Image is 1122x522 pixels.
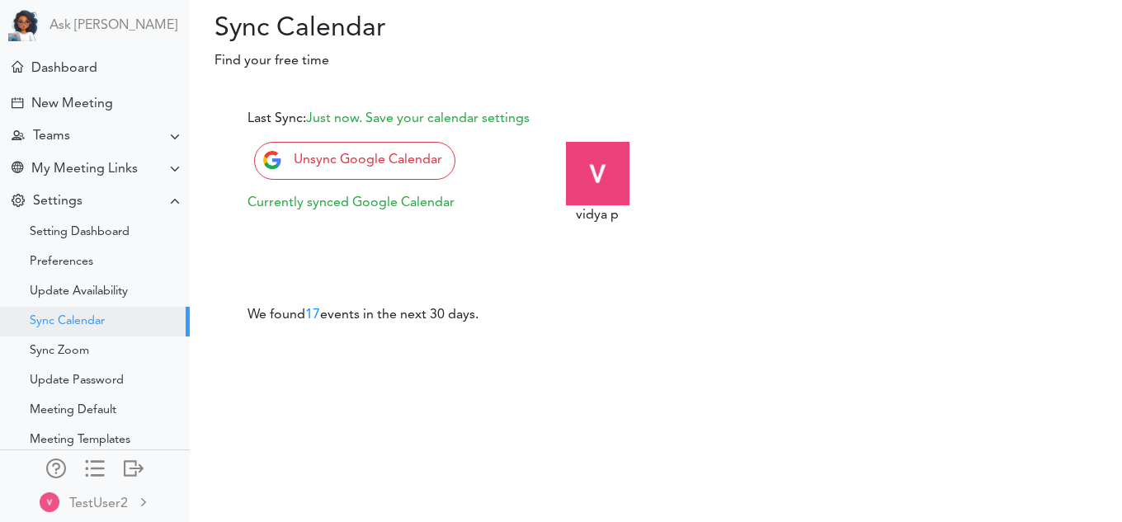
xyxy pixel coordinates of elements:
a: Unsync Google Calendar [254,142,455,180]
div: Show only icons [85,459,105,475]
div: Dashboard [31,61,97,77]
div: Preferences [30,258,93,266]
div: Home [12,61,23,73]
p: Find your free time [190,51,1122,71]
h2: Sync Calendar [190,13,484,45]
div: Setting Dashboard [30,228,130,237]
img: wvuGkRQF0sdBbk57ysQa9bXzsTtmvIuS2PmeCp1hnITZHa8lP+Gm3NFk8xSISMBAiAQMhEjAQIgEDIRIwECIBAyESMBAiAQMh... [40,492,59,512]
div: Meeting Default [30,407,116,415]
a: TestUser2 [2,483,188,520]
div: Sync Calendar [30,317,105,326]
div: New Meeting [31,96,113,112]
div: Log out [124,459,144,475]
span: Unsync Google Calendar [294,153,442,167]
span: 17 [305,308,320,322]
div: Currently synced Google Calendar [247,193,566,213]
div: Update Password [30,377,124,385]
img: google_icon.png [259,147,285,173]
p: We found events in the next 30 days. [247,305,629,325]
div: Teams [33,129,70,144]
div: vidya p [566,205,629,225]
a: Change side menu [85,459,105,482]
a: Ask [PERSON_NAME] [49,18,177,34]
div: Share Meeting Link [12,162,23,177]
div: Change Settings [12,194,25,209]
div: Creating Meeting [12,97,23,109]
div: Settings [33,194,82,209]
img: Powered by TEAMCAL AI [8,8,41,41]
div: Update Availability [30,288,128,296]
div: Manage Members and Externals [46,459,66,475]
div: My Meeting Links [31,162,138,177]
img: wvuGkRQF0sdBbk57ysQa9bXzsTtmvIuS2PmeCp1hnITZHa8lP+Gm3NFk8xSISMBAiAQMhEjAQIgEDIRIwECIBAyESMBAiAQMh... [566,142,629,205]
div: Meeting Templates [30,436,130,444]
div: TestUser2 [69,494,128,514]
label: Just now. Save your calendar settings [306,109,530,129]
div: Last Sync: [247,109,629,129]
div: Sync Zoom [30,347,89,355]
